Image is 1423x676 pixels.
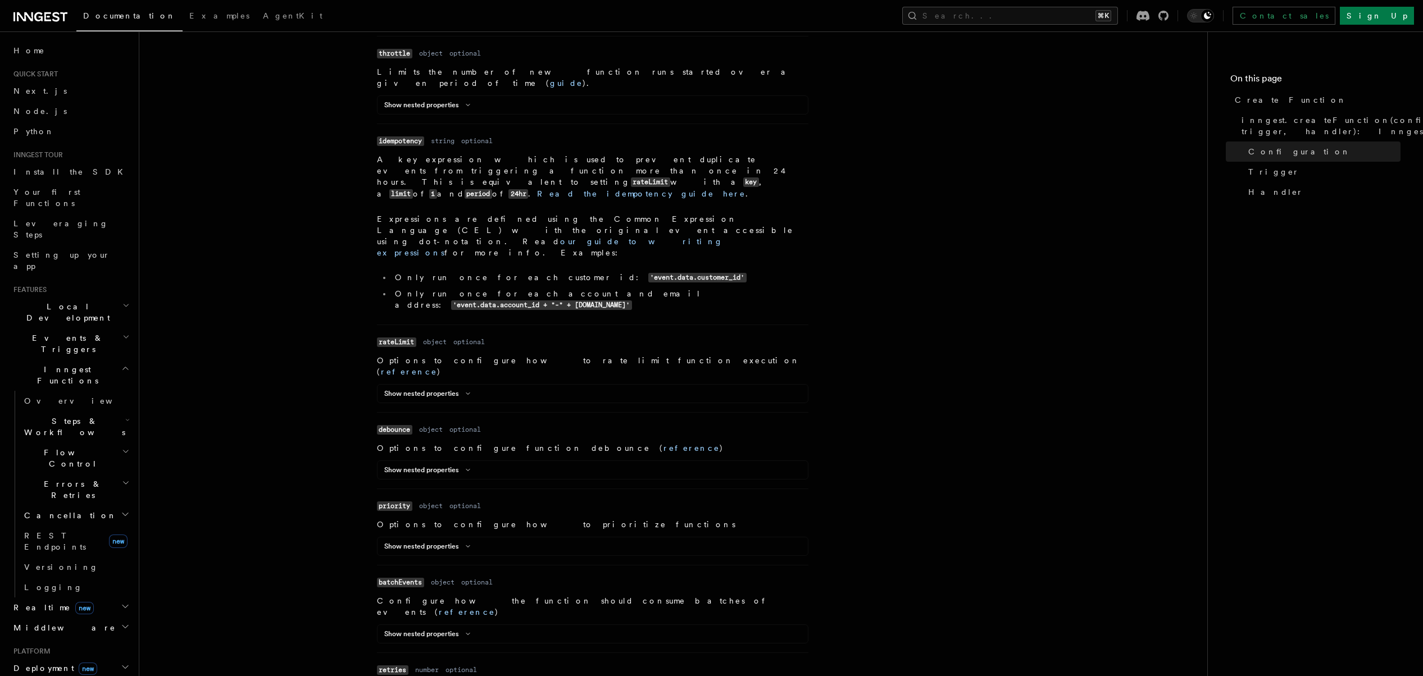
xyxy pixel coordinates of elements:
[377,595,808,618] p: Configure how the function should consume batches of events ( )
[75,602,94,614] span: new
[377,213,808,258] p: Expressions are defined using the Common Expression Language (CEL) with the original event access...
[9,364,121,386] span: Inngest Functions
[1235,94,1347,106] span: Create Function
[79,663,97,675] span: new
[1230,90,1401,110] a: Create Function
[1340,7,1414,25] a: Sign Up
[377,49,412,58] code: throttle
[9,359,132,391] button: Inngest Functions
[377,136,424,146] code: idempotency
[13,45,45,56] span: Home
[377,519,808,530] p: Options to configure how to prioritize functions
[429,189,437,199] code: 1
[9,332,122,355] span: Events & Triggers
[189,11,249,20] span: Examples
[20,510,117,521] span: Cancellation
[183,3,256,30] a: Examples
[1244,141,1401,162] a: Configuration
[9,81,132,101] a: Next.js
[381,367,437,376] a: reference
[20,391,132,411] a: Overview
[9,121,132,141] a: Python
[377,355,808,377] p: Options to configure how to rate limit function execution ( )
[384,629,475,638] button: Show nested properties
[1248,146,1351,157] span: Configuration
[1237,110,1401,141] a: inngest.createFunction(configuration, trigger, handler): InngestFunction
[9,622,116,633] span: Middleware
[9,162,132,182] a: Install the SDK
[449,49,481,58] dd: optional
[13,127,54,136] span: Python
[377,425,412,435] code: debounce
[449,425,481,434] dd: optional
[20,442,132,474] button: Flow Control
[537,189,745,198] a: Read the idempotency guide here
[1233,7,1335,25] a: Contact sales
[9,301,122,323] span: Local Development
[439,608,495,616] a: reference
[631,177,670,187] code: rateLimit
[24,531,86,551] span: REST Endpoints
[20,577,132,597] a: Logging
[1230,72,1401,90] h4: On this page
[83,11,176,20] span: Documentation
[1187,9,1214,22] button: Toggle dark mode
[431,136,454,145] dd: string
[461,578,493,587] dd: optional
[451,300,632,310] code: 'event.data.account_id + "-" + [DOMAIN_NAME]'
[1248,186,1303,198] span: Handler
[9,70,58,79] span: Quick start
[445,665,477,674] dd: optional
[743,177,759,187] code: key
[384,101,475,109] button: Show nested properties
[9,618,132,638] button: Middleware
[449,501,481,510] dd: optional
[419,425,443,434] dd: object
[663,444,720,453] a: reference
[9,602,94,613] span: Realtime
[13,219,108,239] span: Leveraging Steps
[902,7,1118,25] button: Search...⌘K
[24,583,83,592] span: Logging
[9,101,132,121] a: Node.js
[9,663,97,674] span: Deployment
[76,3,183,31] a: Documentation
[392,288,808,311] li: Only run once for each account and email address:
[648,273,747,282] code: 'event.data.customer_id'
[465,189,492,199] code: period
[9,296,132,328] button: Local Development
[9,40,132,61] a: Home
[9,245,132,276] a: Setting up your app
[13,107,67,116] span: Node.js
[24,396,140,405] span: Overview
[256,3,329,30] a: AgentKit
[419,49,443,58] dd: object
[13,250,110,271] span: Setting up your app
[384,389,475,398] button: Show nested properties
[109,535,128,548] span: new
[461,136,493,145] dd: optional
[384,542,475,551] button: Show nested properties
[263,11,322,20] span: AgentKit
[1244,162,1401,182] a: Trigger
[13,167,130,176] span: Install the SDK
[9,391,132,597] div: Inngest Functions
[1244,182,1401,202] a: Handler
[377,337,416,347] code: rateLimit
[377,442,808,454] p: Options to configure function debounce ( )
[1095,10,1111,21] kbd: ⌘K
[1248,166,1299,177] span: Trigger
[9,647,51,656] span: Platform
[20,415,125,438] span: Steps & Workflows
[453,337,485,346] dd: optional
[20,447,122,469] span: Flow Control
[13,86,67,95] span: Next.js
[20,411,132,442] button: Steps & Workflows
[377,154,808,200] p: A key expression which is used to prevent duplicate events from triggering a function more than o...
[377,501,412,511] code: priority
[20,478,122,501] span: Errors & Retries
[24,563,98,572] span: Versioning
[20,505,132,526] button: Cancellation
[392,272,808,284] li: Only run once for each customer id:
[377,66,808,89] p: Limits the number of new function runs started over a given period of time ( ).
